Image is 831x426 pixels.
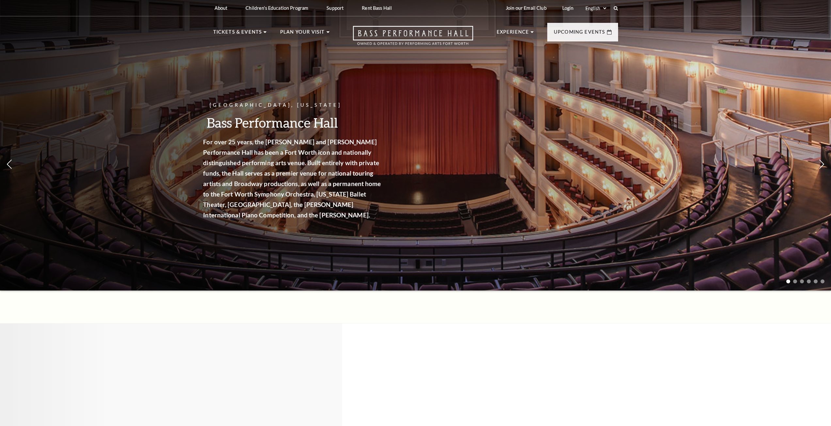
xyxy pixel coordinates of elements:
p: Experience [497,28,529,40]
p: Rent Bass Hall [362,5,392,11]
h3: Bass Performance Hall [211,114,390,131]
p: Children's Education Program [246,5,308,11]
p: About [215,5,228,11]
p: Plan Your Visit [280,28,325,40]
p: Upcoming Events [554,28,605,40]
select: Select: [584,5,607,11]
strong: For over 25 years, the [PERSON_NAME] and [PERSON_NAME] Performance Hall has been a Fort Worth ico... [211,138,388,219]
p: Support [327,5,344,11]
p: Tickets & Events [213,28,262,40]
p: [GEOGRAPHIC_DATA], [US_STATE] [211,101,390,109]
